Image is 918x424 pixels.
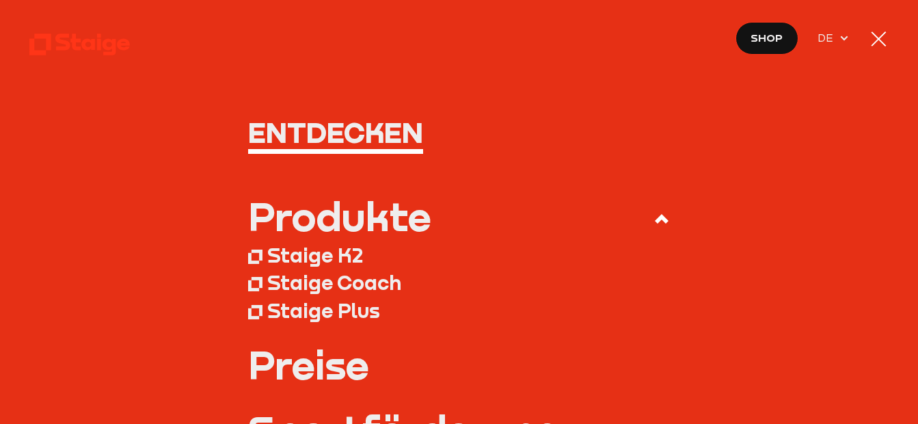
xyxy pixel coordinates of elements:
[267,271,401,295] div: Staige Coach
[248,242,671,269] a: Staige K2
[248,345,671,384] a: Preise
[751,29,783,46] span: Shop
[267,243,363,268] div: Staige K2
[248,297,671,325] a: Staige Plus
[248,196,431,235] div: Produkte
[735,22,798,55] a: Shop
[248,269,671,297] a: Staige Coach
[267,299,380,323] div: Staige Plus
[818,29,838,46] span: DE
